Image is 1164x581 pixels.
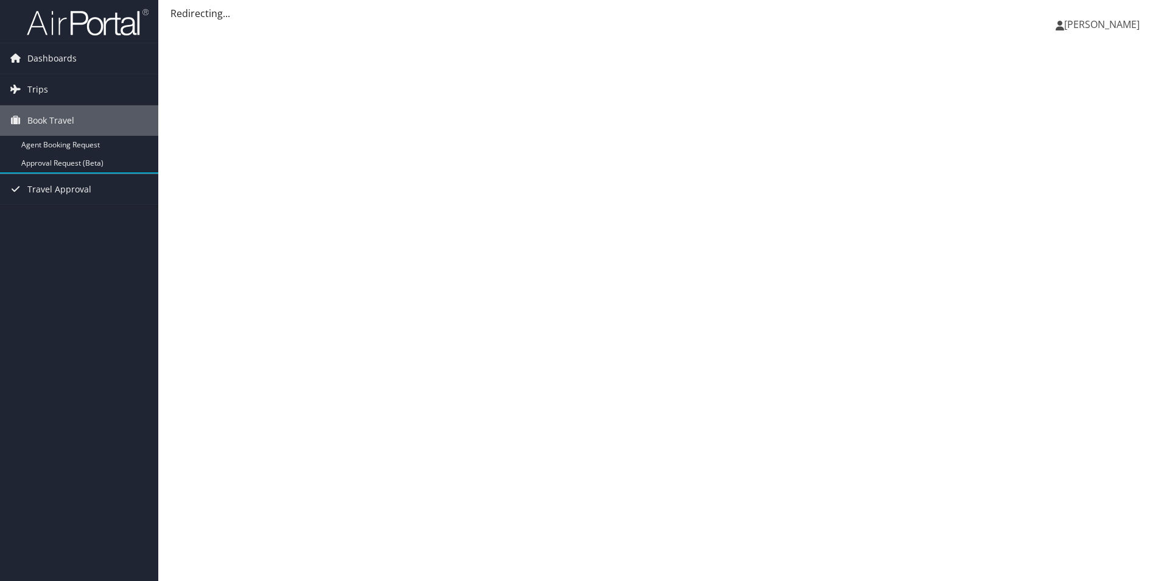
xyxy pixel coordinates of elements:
[27,8,149,37] img: airportal-logo.png
[170,6,1152,21] div: Redirecting...
[1064,18,1140,31] span: [PERSON_NAME]
[27,43,77,74] span: Dashboards
[27,174,91,205] span: Travel Approval
[27,105,74,136] span: Book Travel
[1056,6,1152,43] a: [PERSON_NAME]
[27,74,48,105] span: Trips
